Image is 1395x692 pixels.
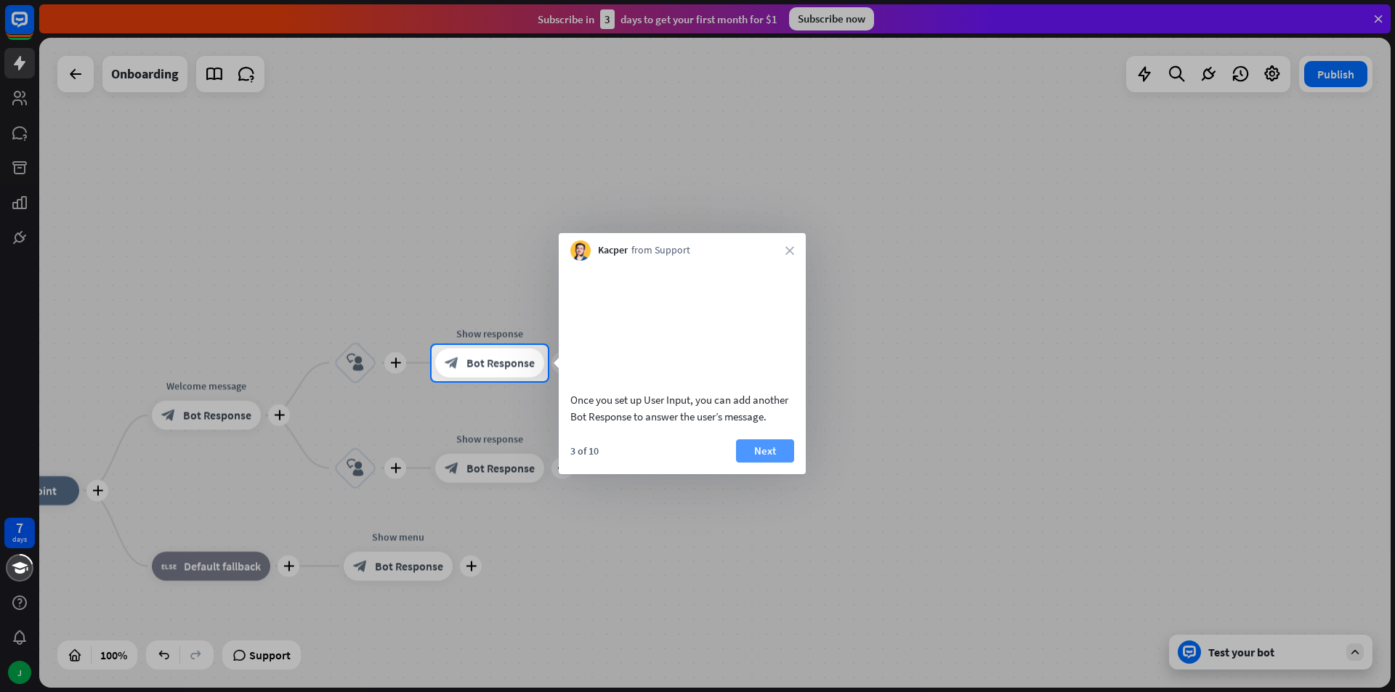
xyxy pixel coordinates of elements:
div: Once you set up User Input, you can add another Bot Response to answer the user’s message. [570,391,794,425]
span: Kacper [598,243,628,258]
div: 3 of 10 [570,444,599,457]
span: from Support [631,243,690,258]
i: close [785,246,794,255]
span: Bot Response [466,356,535,370]
button: Next [736,439,794,463]
i: block_bot_response [445,356,459,370]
